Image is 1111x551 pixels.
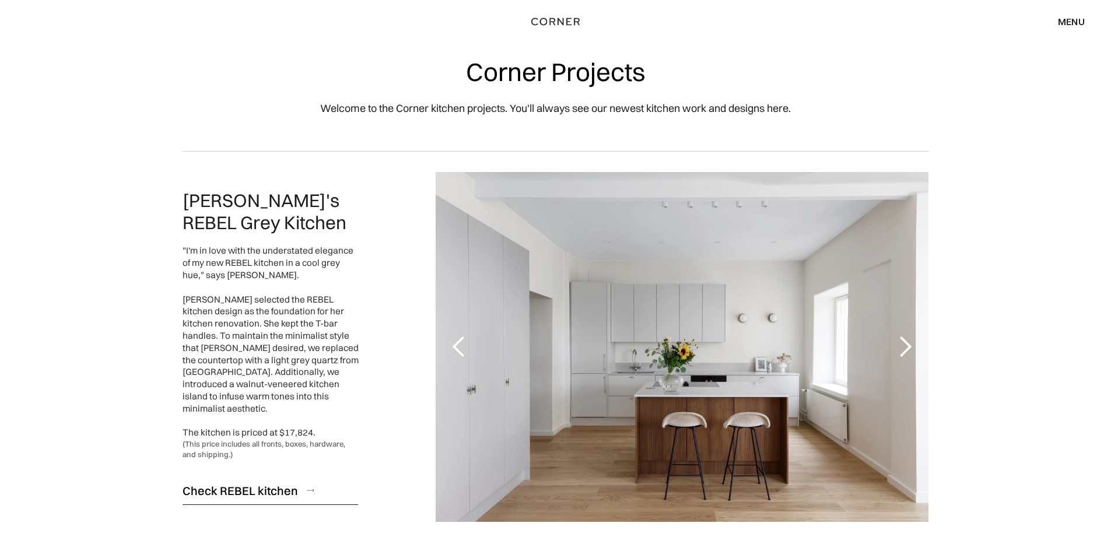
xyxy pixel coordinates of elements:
h2: [PERSON_NAME]'s REBEL Grey Kitchen [183,189,359,234]
div: Check REBEL kitchen [183,483,298,499]
a: Check REBEL kitchen [183,476,359,505]
h1: Corner Projects [466,58,646,86]
p: Welcome to the Corner kitchen projects. You'll always see our newest kitchen work and designs here. [320,100,791,116]
div: "I'm in love with the understated elegance of my new REBEL kitchen in a cool grey hue," says [PER... [183,245,359,439]
div: (This price includes all fronts, boxes, hardware, and shipping.) [183,439,359,459]
div: menu [1058,17,1085,26]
